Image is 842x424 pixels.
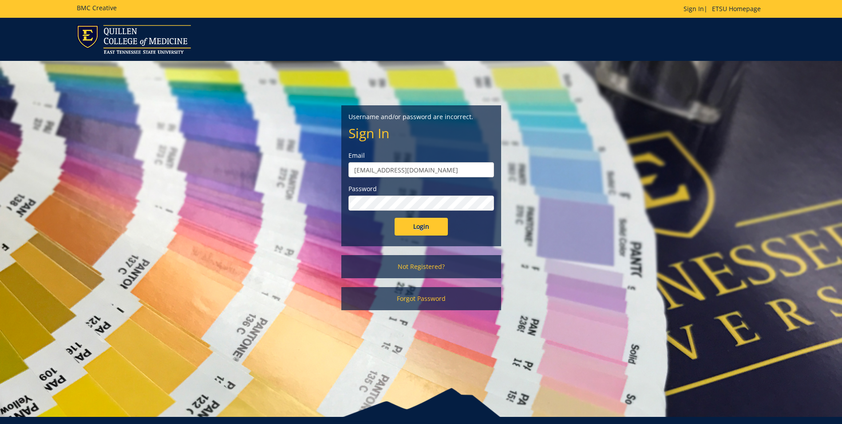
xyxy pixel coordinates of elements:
a: ETSU Homepage [708,4,765,13]
a: Forgot Password [341,287,501,310]
label: Email [348,151,494,160]
label: Password [348,184,494,193]
input: Login [395,218,448,236]
a: Not Registered? [341,255,501,278]
a: Sign In [684,4,704,13]
p: Username and/or password are incorrect. [348,112,494,121]
img: ETSU logo [77,25,191,54]
h2: Sign In [348,126,494,140]
h5: BMC Creative [77,4,117,11]
p: | [684,4,765,13]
